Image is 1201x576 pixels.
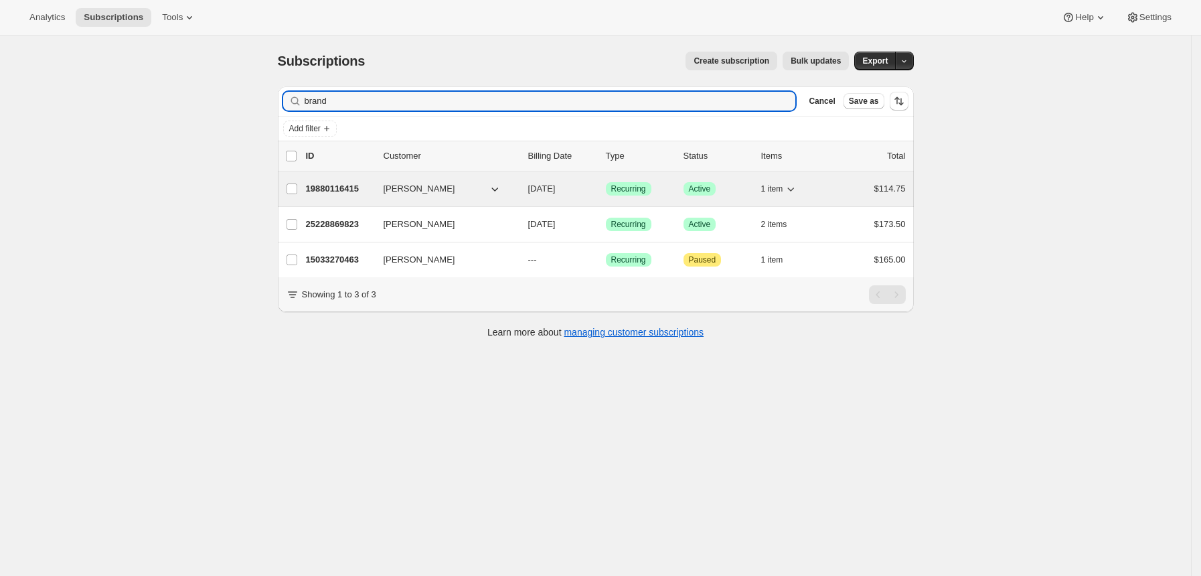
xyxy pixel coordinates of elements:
button: Subscriptions [76,8,151,27]
a: managing customer subscriptions [564,327,704,338]
span: [PERSON_NAME] [384,182,455,196]
p: Learn more about [487,326,704,339]
button: Sort the results [890,92,908,111]
span: [PERSON_NAME] [384,253,455,267]
button: Add filter [283,121,337,137]
div: Type [606,149,673,163]
span: Settings [1139,12,1172,23]
div: Items [761,149,828,163]
span: Bulk updates [791,56,841,66]
button: [PERSON_NAME] [376,178,509,200]
span: Recurring [611,255,646,265]
button: Cancel [803,93,840,109]
span: $173.50 [874,219,906,229]
span: Active [689,184,711,194]
div: 25228869823[PERSON_NAME][DATE]SuccessRecurringSuccessActive2 items$173.50 [306,215,906,234]
span: --- [528,255,537,265]
span: Recurring [611,184,646,194]
div: IDCustomerBilling DateTypeStatusItemsTotal [306,149,906,163]
button: Settings [1118,8,1180,27]
span: Save as [849,96,879,106]
span: Active [689,219,711,230]
span: 1 item [761,255,783,265]
span: Export [862,56,888,66]
div: 19880116415[PERSON_NAME][DATE]SuccessRecurringSuccessActive1 item$114.75 [306,179,906,198]
p: Customer [384,149,517,163]
span: [DATE] [528,219,556,229]
span: Help [1075,12,1093,23]
span: Analytics [29,12,65,23]
button: Help [1054,8,1115,27]
button: Tools [154,8,204,27]
button: Export [854,52,896,70]
div: 15033270463[PERSON_NAME]---SuccessRecurringAttentionPaused1 item$165.00 [306,250,906,269]
span: [PERSON_NAME] [384,218,455,231]
span: Add filter [289,123,321,134]
span: Tools [162,12,183,23]
p: 15033270463 [306,253,373,267]
span: $165.00 [874,255,906,265]
nav: Pagination [869,285,906,304]
button: Bulk updates [783,52,849,70]
button: 2 items [761,215,802,234]
button: 1 item [761,179,798,198]
span: $114.75 [874,184,906,194]
span: Cancel [809,96,835,106]
button: 1 item [761,250,798,269]
span: [DATE] [528,184,556,194]
span: Recurring [611,219,646,230]
span: Subscriptions [278,54,366,68]
p: 19880116415 [306,182,373,196]
button: Analytics [21,8,73,27]
button: Save as [844,93,884,109]
span: Paused [689,255,716,265]
p: Total [887,149,905,163]
p: ID [306,149,373,163]
span: Create subscription [694,56,769,66]
button: [PERSON_NAME] [376,214,509,235]
p: Status [684,149,750,163]
p: 25228869823 [306,218,373,231]
span: 2 items [761,219,787,230]
input: Filter subscribers [305,92,796,111]
button: [PERSON_NAME] [376,249,509,271]
p: Billing Date [528,149,595,163]
span: Subscriptions [84,12,143,23]
button: Create subscription [686,52,777,70]
p: Showing 1 to 3 of 3 [302,288,376,301]
span: 1 item [761,184,783,194]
